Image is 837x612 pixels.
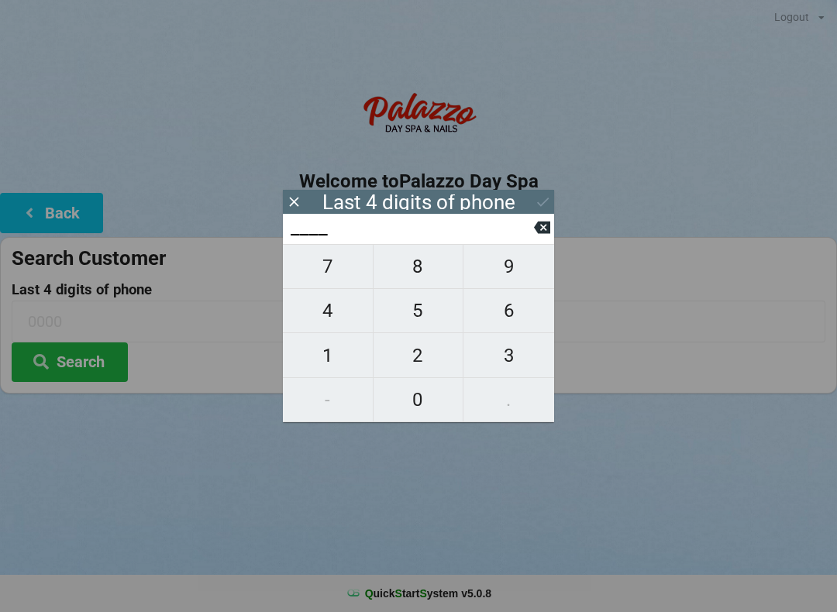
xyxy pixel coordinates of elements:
span: 8 [374,250,463,283]
span: 9 [463,250,554,283]
span: 3 [463,339,554,372]
span: 6 [463,294,554,327]
span: 0 [374,383,463,416]
span: 7 [283,250,373,283]
div: Last 4 digits of phone [322,194,515,210]
button: 8 [374,244,464,289]
span: 5 [374,294,463,327]
button: 1 [283,333,374,377]
button: 0 [374,378,464,422]
button: 2 [374,333,464,377]
span: 4 [283,294,373,327]
span: 1 [283,339,373,372]
button: 4 [283,289,374,333]
button: 9 [463,244,554,289]
button: 6 [463,289,554,333]
button: 5 [374,289,464,333]
span: 2 [374,339,463,372]
button: 3 [463,333,554,377]
button: 7 [283,244,374,289]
